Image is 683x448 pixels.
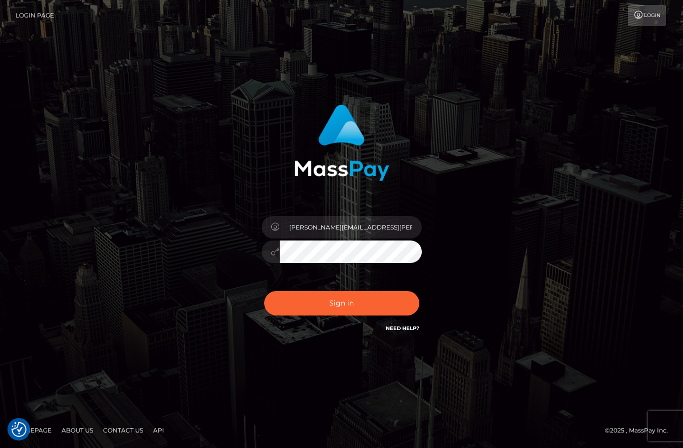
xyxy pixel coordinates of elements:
[11,422,56,438] a: Homepage
[16,5,54,26] a: Login Page
[149,422,168,438] a: API
[605,425,675,436] div: © 2025 , MassPay Inc.
[99,422,147,438] a: Contact Us
[12,422,27,437] button: Consent Preferences
[386,325,419,331] a: Need Help?
[12,422,27,437] img: Revisit consent button
[280,216,422,238] input: Username...
[264,291,419,315] button: Sign in
[58,422,97,438] a: About Us
[294,104,389,181] img: MassPay Login
[628,5,666,26] a: Login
